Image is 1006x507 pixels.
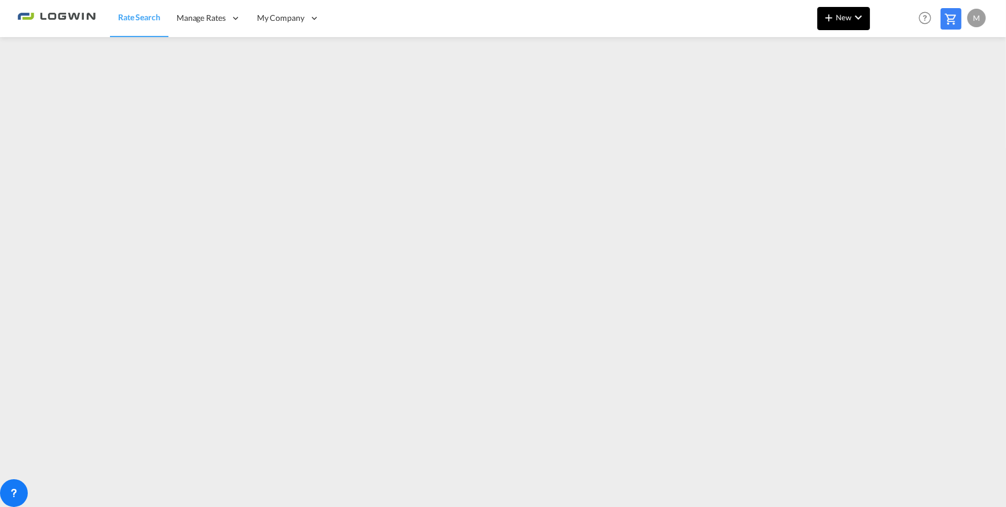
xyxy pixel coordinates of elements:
md-icon: icon-chevron-down [851,10,865,24]
div: M [967,9,986,27]
button: icon-plus 400-fgNewicon-chevron-down [817,7,870,30]
span: My Company [257,12,304,24]
span: Help [915,8,935,28]
img: 2761ae10d95411efa20a1f5e0282d2d7.png [17,5,96,31]
md-icon: icon-plus 400-fg [822,10,836,24]
div: Help [915,8,941,29]
span: Rate Search [118,12,160,22]
span: Manage Rates [177,12,226,24]
span: New [822,13,865,22]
